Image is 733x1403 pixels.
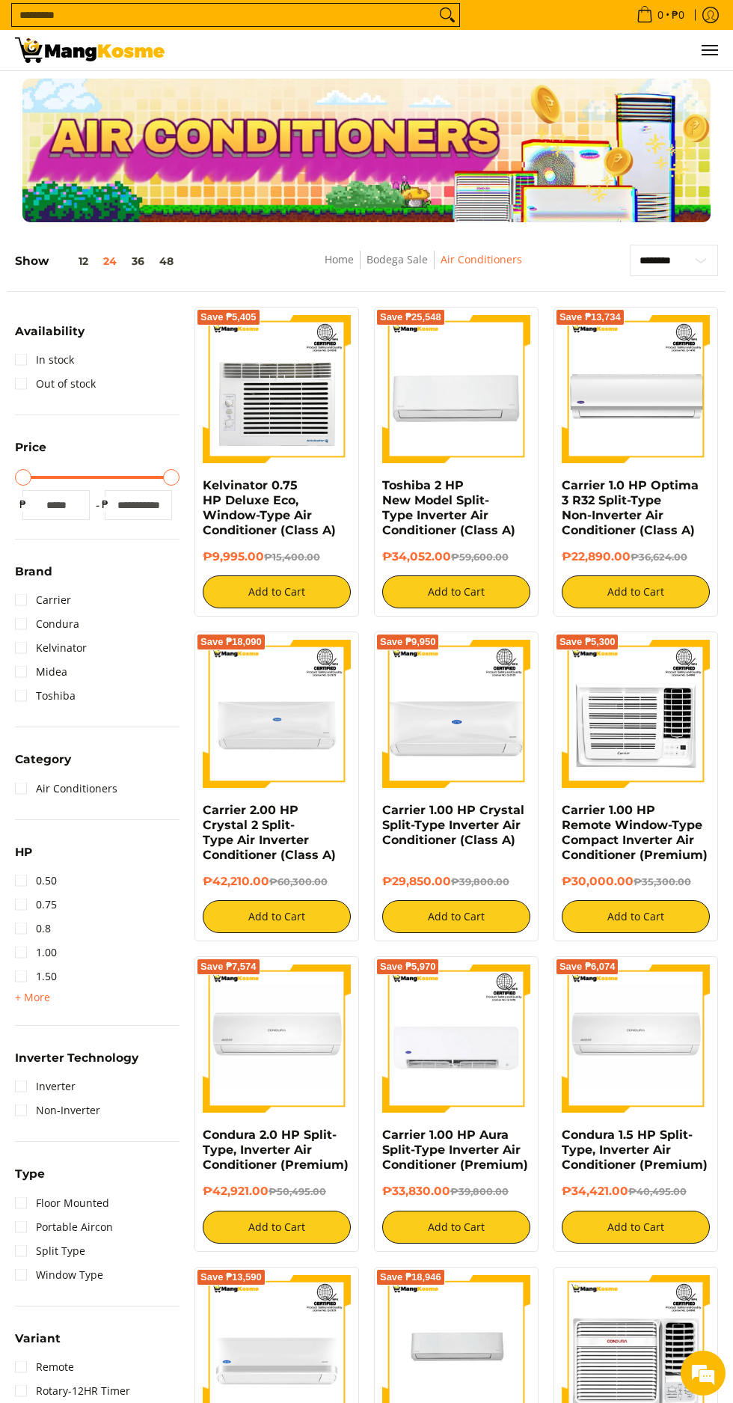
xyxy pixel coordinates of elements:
[15,988,50,1006] summary: Open
[203,900,351,933] button: Add to Cart
[15,1333,61,1355] summary: Open
[257,251,589,284] nav: Breadcrumbs
[203,1184,351,1199] h6: ₱42,921.00
[15,325,85,348] summary: Open
[382,874,530,889] h6: ₱29,850.00
[15,636,87,660] a: Kelvinator
[15,1379,130,1403] a: Rotary-12HR Timer
[382,803,524,847] a: Carrier 1.00 HP Crystal Split-Type Inverter Air Conditioner (Class A)
[15,1052,138,1063] span: Inverter Technology
[264,551,320,563] del: ₱15,400.00
[203,478,336,537] a: Kelvinator 0.75 HP Deluxe Eco, Window-Type Air Conditioner (Class A)
[97,497,112,512] span: ₱
[628,1186,687,1197] del: ₱40,495.00
[632,7,689,23] span: •
[15,588,71,612] a: Carrier
[562,575,710,608] button: Add to Cart
[450,1186,509,1197] del: ₱39,800.00
[203,549,351,564] h6: ₱9,995.00
[562,640,710,788] img: Carrier 1.00 HP Remote Window-Type Compact Inverter Air Conditioner (Premium)
[152,255,181,267] button: 48
[382,1128,528,1172] a: Carrier 1.00 HP Aura Split-Type Inverter Air Conditioner (Premium)
[669,10,687,20] span: ₱0
[15,1098,100,1122] a: Non-Inverter
[200,962,257,971] span: Save ₱7,574
[15,1355,74,1379] a: Remote
[96,255,124,267] button: 24
[15,1075,76,1098] a: Inverter
[380,962,436,971] span: Save ₱5,970
[15,846,32,858] span: HP
[203,874,351,889] h6: ₱42,210.00
[562,965,710,1113] img: condura-split-type-inverter-air-conditioner-class-b-full-view-mang-kosme
[382,900,530,933] button: Add to Cart
[382,315,530,463] img: Toshiba 2 HP New Model Split-Type Inverter Air Conditioner (Class A)
[382,640,530,788] img: Carrier 1.00 HP Crystal Split-Type Inverter Air Conditioner (Class A)
[15,941,57,965] a: 1.00
[200,313,257,322] span: Save ₱5,405
[15,372,96,396] a: Out of stock
[15,1239,85,1263] a: Split Type
[559,638,616,647] span: Save ₱5,300
[124,255,152,267] button: 36
[203,640,351,788] img: Carrier 2.00 HP Crystal 2 Split-Type Air Inverter Conditioner (Class A)
[203,315,351,463] img: Kelvinator 0.75 HP Deluxe Eco, Window-Type Air Conditioner (Class A)
[15,325,85,337] span: Availability
[382,1184,530,1199] h6: ₱33,830.00
[15,1052,138,1075] summary: Open
[382,478,515,537] a: Toshiba 2 HP New Model Split-Type Inverter Air Conditioner (Class A)
[180,30,718,70] ul: Customer Navigation
[451,551,509,563] del: ₱59,600.00
[562,803,708,862] a: Carrier 1.00 HP Remote Window-Type Compact Inverter Air Conditioner (Premium)
[203,803,336,862] a: Carrier 2.00 HP Crystal 2 Split-Type Air Inverter Conditioner (Class A)
[15,965,57,988] a: 1.50
[15,566,52,577] span: Brand
[15,991,50,1003] span: + More
[203,965,351,1113] img: condura-split-type-inverter-air-conditioner-class-b-full-view-mang-kosme
[15,1333,61,1344] span: Variant
[269,876,328,887] del: ₱60,300.00
[562,549,710,564] h6: ₱22,890.00
[380,1273,441,1282] span: Save ₱18,946
[380,638,436,647] span: Save ₱9,950
[562,1128,708,1172] a: Condura 1.5 HP Split-Type, Inverter Air Conditioner (Premium)
[15,893,57,917] a: 0.75
[562,900,710,933] button: Add to Cart
[382,575,530,608] button: Add to Cart
[562,1211,710,1244] button: Add to Cart
[441,252,522,266] a: Air Conditioners
[631,551,687,563] del: ₱36,624.00
[562,874,710,889] h6: ₱30,000.00
[15,497,30,512] span: ₱
[562,315,710,463] img: Carrier 1.0 HP Optima 3 R32 Split-Type Non-Inverter Air Conditioner (Class A)
[15,777,117,801] a: Air Conditioners
[15,684,76,708] a: Toshiba
[655,10,666,20] span: 0
[15,869,57,893] a: 0.50
[15,754,71,776] summary: Open
[382,1211,530,1244] button: Add to Cart
[180,30,718,70] nav: Main Menu
[203,1211,351,1244] button: Add to Cart
[15,1191,109,1215] a: Floor Mounted
[15,1168,45,1190] summary: Open
[634,876,691,887] del: ₱35,300.00
[15,846,32,869] summary: Open
[366,252,428,266] a: Bodega Sale
[203,1128,349,1172] a: Condura 2.0 HP Split-Type, Inverter Air Conditioner (Premium)
[435,4,459,26] button: Search
[380,313,441,322] span: Save ₱25,548
[203,575,351,608] button: Add to Cart
[451,876,509,887] del: ₱39,800.00
[15,254,181,268] h5: Show
[269,1186,326,1197] del: ₱50,495.00
[15,441,46,453] span: Price
[562,1184,710,1199] h6: ₱34,421.00
[49,255,96,267] button: 12
[382,549,530,564] h6: ₱34,052.00
[15,1215,113,1239] a: Portable Aircon
[700,30,718,70] button: Menu
[15,348,74,372] a: In stock
[15,1263,103,1287] a: Window Type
